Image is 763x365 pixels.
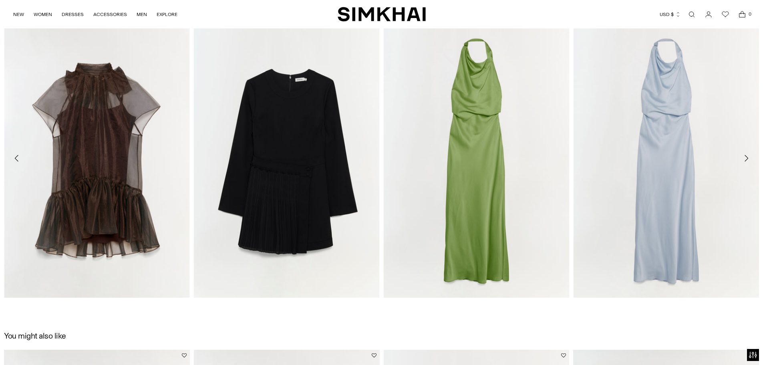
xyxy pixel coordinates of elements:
[4,331,66,340] h2: You might also like
[737,149,755,167] button: Move to next carousel slide
[34,6,52,23] a: WOMEN
[137,6,147,23] a: MEN
[660,6,681,23] button: USD $
[746,10,753,18] span: 0
[8,149,26,167] button: Move to previous carousel slide
[13,6,24,23] a: NEW
[717,6,733,22] a: Wishlist
[701,6,717,22] a: Go to the account page
[561,353,566,358] button: Add to Wishlist
[157,6,177,23] a: EXPLORE
[6,335,81,359] iframe: Sign Up via Text for Offers
[182,353,187,358] button: Add to Wishlist
[573,19,759,298] img: Reannon Satin Gown
[338,6,426,22] a: SIMKHAI
[372,353,376,358] button: Add to Wishlist
[684,6,700,22] a: Open search modal
[384,19,570,298] img: Reannon Satin Gown
[62,6,84,23] a: DRESSES
[4,19,190,298] img: Beaux Organza Dress
[93,6,127,23] a: ACCESSORIES
[194,19,380,298] img: Zabelle Dress
[734,6,750,22] a: Open cart modal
